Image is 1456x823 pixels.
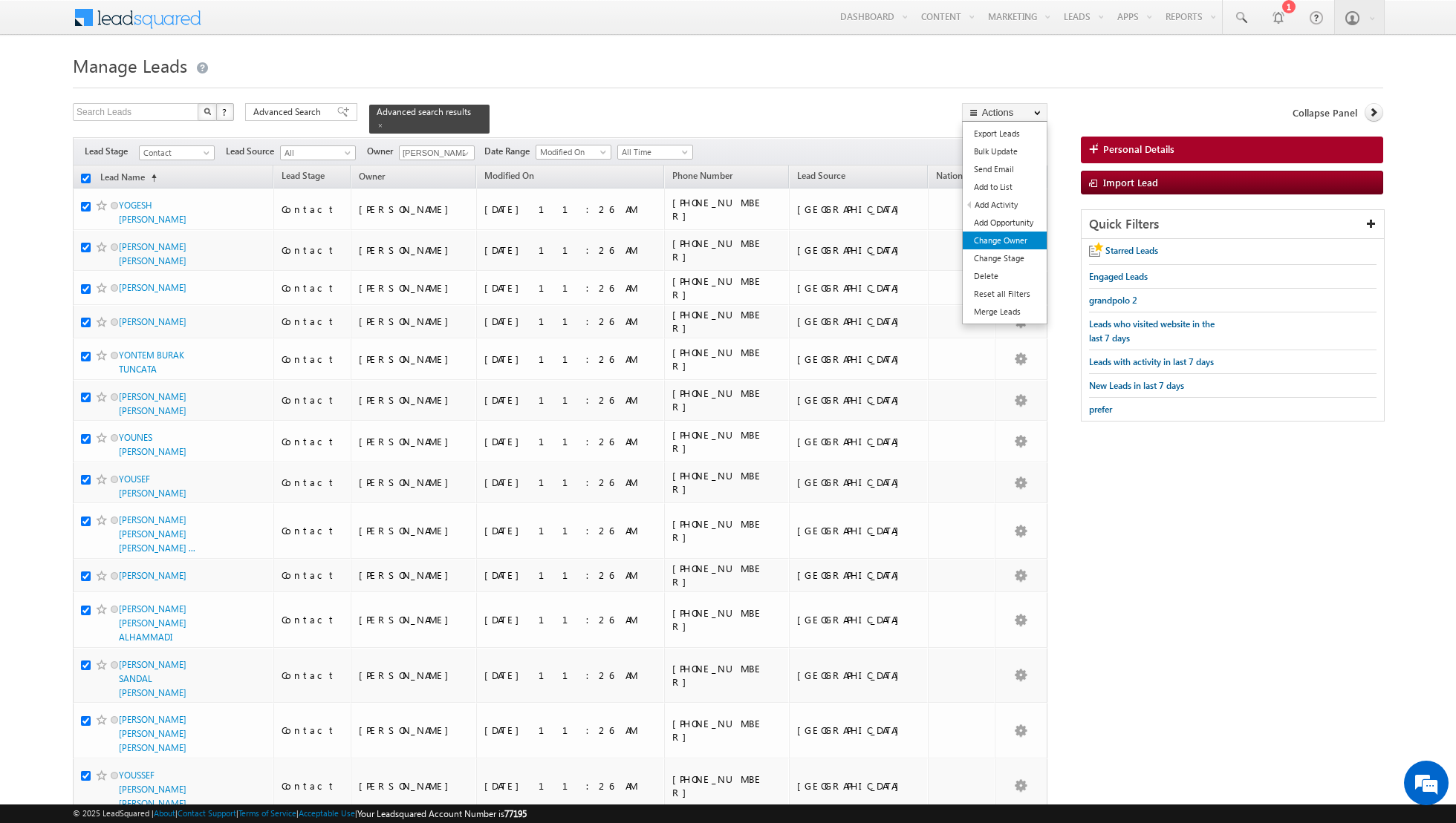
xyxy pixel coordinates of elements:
div: [PERSON_NAME] [359,315,469,328]
div: [DATE] 11:26 AM [484,724,657,737]
div: [GEOGRAPHIC_DATA] [797,779,921,793]
a: [PERSON_NAME] [PERSON_NAME] [PERSON_NAME] [119,714,186,753]
div: [DATE] 11:26 AM [484,779,657,793]
span: © 2025 LeadSquared | | | | | [73,807,527,821]
div: [DATE] 11:26 AM [484,203,657,216]
span: Lead Source [797,170,845,181]
span: New Leads in last 7 days [1089,380,1184,391]
div: [GEOGRAPHIC_DATA] [797,524,921,537]
a: Reset all Filters [963,285,1047,303]
div: Contact [282,281,344,295]
div: [DATE] 11:26 AM [484,281,657,295]
div: [PHONE_NUMBER] [672,717,769,744]
div: [PHONE_NUMBER] [672,606,769,633]
div: Contact [282,568,344,582]
span: Date Range [484,145,536,158]
div: Contact [282,203,344,216]
span: ? [222,105,229,118]
div: [DATE] 11:26 AM [484,435,657,448]
div: [DATE] 11:26 AM [484,243,657,257]
span: Advanced Search [253,105,325,119]
a: YOUSSEF [PERSON_NAME] [PERSON_NAME] ... [119,770,195,809]
span: Advanced search results [377,106,471,117]
a: YOUNES [PERSON_NAME] [119,432,186,457]
div: [GEOGRAPHIC_DATA] [797,669,921,682]
div: Contact [282,315,344,328]
a: Add Activity [963,196,1047,214]
div: [PHONE_NUMBER] [672,517,769,544]
span: Collapse Panel [1293,106,1357,119]
div: [DATE] 11:26 AM [484,568,657,582]
span: Leads who visited website in the last 7 days [1089,318,1215,344]
div: [PERSON_NAME] [359,281,469,295]
div: [GEOGRAPHIC_DATA] [797,243,921,257]
a: Change Stage [963,249,1047,267]
em: Start Chat [202,457,270,477]
div: [DATE] 11:26 AM [484,315,657,328]
div: [PHONE_NUMBER] [672,428,769,455]
span: (sorted ascending) [145,172,157,184]
div: [GEOGRAPHIC_DATA] [797,315,921,328]
div: [GEOGRAPHIC_DATA] [797,613,921,626]
div: [GEOGRAPHIC_DATA] [797,281,921,295]
a: Delete [963,267,1047,285]
span: Import Lead [1103,176,1158,188]
span: Contact [140,146,210,160]
a: Add to List [963,178,1047,196]
div: [PERSON_NAME] [359,393,469,407]
div: Contact [282,353,344,366]
div: [DATE] 11:26 AM [484,669,657,682]
span: grandpolo 2 [1089,295,1137,306]
div: Chat with us now [77,78,250,97]
a: [PERSON_NAME] SANDAL [PERSON_NAME] [119,659,186,698]
input: Check all records [81,174,91,183]
div: [PHONE_NUMBER] [672,308,769,335]
a: [PERSON_NAME] [PERSON_NAME] [119,241,186,266]
div: [GEOGRAPHIC_DATA] [797,568,921,582]
a: Personal Details [1081,137,1383,163]
a: Send Email [963,160,1047,178]
div: Contact [282,524,344,537]
a: Modified On [536,145,611,160]
span: Modified On [536,145,607,159]
div: [PERSON_NAME] [359,203,469,216]
a: [PERSON_NAME] [PERSON_NAME] ALHAMMADI [119,603,186,643]
div: Contact [282,779,344,793]
span: All Time [618,145,689,159]
span: Phone Number [672,170,732,181]
span: All [281,146,351,160]
a: [PERSON_NAME] [119,282,186,293]
div: [DATE] 11:26 AM [484,476,657,489]
div: [PERSON_NAME] [359,613,469,626]
div: [PHONE_NUMBER] [672,237,769,263]
a: Add Opportunity [963,214,1047,232]
div: Contact [282,476,344,489]
span: Starred Leads [1105,245,1158,256]
div: Minimize live chat window [244,7,279,43]
a: Lead Name(sorted ascending) [93,168,164,188]
div: [PERSON_NAME] [359,669,469,682]
a: YOUSEF [PERSON_NAME] [119,473,186,499]
div: Contact [282,243,344,257]
span: Owner [367,145,399,158]
div: [PHONE_NUMBER] [672,387,769,413]
a: Change Owner [963,232,1047,249]
div: [GEOGRAPHIC_DATA] [797,476,921,489]
span: Engaged Leads [1089,271,1148,282]
div: [DATE] 11:26 AM [484,393,657,407]
div: [PERSON_NAME] [359,353,469,366]
div: Contact [282,435,344,448]
div: Contact [282,669,344,682]
button: Actions [962,103,1047,122]
a: Nationality [929,168,987,187]
div: [PERSON_NAME] [359,476,469,489]
div: [PERSON_NAME] [359,435,469,448]
a: [PERSON_NAME] [PERSON_NAME] [PERSON_NAME] ... [119,514,195,554]
div: [GEOGRAPHIC_DATA] [797,435,921,448]
a: All [280,145,356,160]
div: [PHONE_NUMBER] [672,562,769,588]
textarea: Type your message and hit 'Enter' [19,137,271,445]
a: Merge Leads [963,303,1047,321]
div: [GEOGRAPHIC_DATA] [797,203,921,216]
div: Contact [282,393,344,407]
